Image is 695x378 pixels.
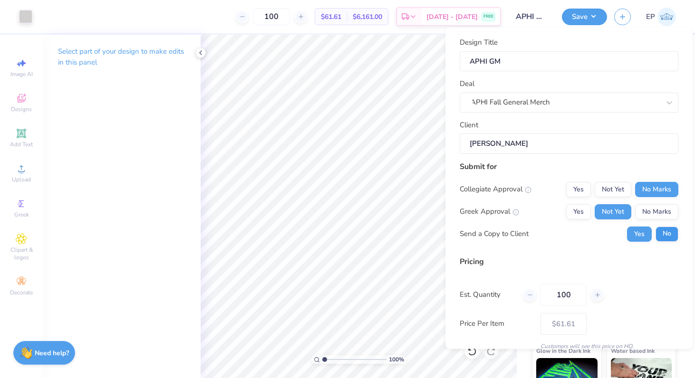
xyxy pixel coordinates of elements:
[562,9,607,25] button: Save
[646,8,676,26] a: EP
[10,289,33,296] span: Decorate
[536,346,590,356] span: Glow in the Dark Ink
[5,246,38,261] span: Clipart & logos
[635,204,678,219] button: No Marks
[508,7,555,26] input: Untitled Design
[12,176,31,183] span: Upload
[460,206,519,217] div: Greek Approval
[460,289,516,300] label: Est. Quantity
[541,283,587,305] input: – –
[460,37,498,48] label: Design Title
[595,181,631,197] button: Not Yet
[566,181,591,197] button: Yes
[460,119,478,130] label: Client
[11,105,32,113] span: Designs
[460,161,678,172] div: Submit for
[460,78,474,89] label: Deal
[627,226,652,241] button: Yes
[460,133,678,154] input: e.g. Ethan Linker
[10,70,33,78] span: Image AI
[253,8,290,25] input: – –
[595,204,631,219] button: Not Yet
[657,8,676,26] img: Ella Parastaran
[10,141,33,148] span: Add Text
[58,46,185,68] p: Select part of your design to make edits in this panel
[566,204,591,219] button: Yes
[646,11,655,22] span: EP
[460,318,533,329] label: Price Per Item
[460,341,678,350] div: Customers will see this price on HQ.
[656,226,678,241] button: No
[321,12,341,22] span: $61.61
[426,12,478,22] span: [DATE] - [DATE]
[611,346,655,356] span: Water based Ink
[483,13,493,20] span: FREE
[635,181,678,197] button: No Marks
[353,12,382,22] span: $6,161.00
[35,349,69,358] strong: Need help?
[389,355,404,364] span: 100 %
[460,255,678,267] div: Pricing
[460,228,529,239] div: Send a Copy to Client
[460,184,531,195] div: Collegiate Approval
[14,211,29,218] span: Greek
